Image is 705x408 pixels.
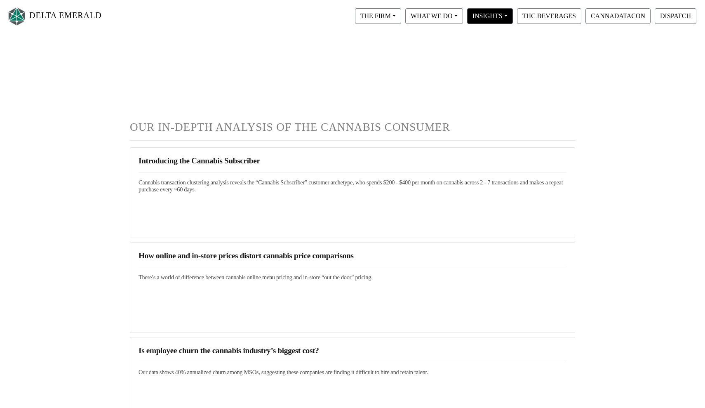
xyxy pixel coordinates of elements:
a: THC BEVERAGES [515,12,583,19]
h3: Introducing the Cannabis Subscriber [139,156,566,165]
button: THE FIRM [355,8,401,24]
a: How online and in-store prices distort cannabis price comparisonsThere’s a world of difference be... [139,251,566,281]
h5: Cannabis transaction clustering analysis reveals the “Cannabis Subscriber” customer archetype, wh... [139,179,566,193]
button: THC BEVERAGES [517,8,581,24]
h3: Is employee churn the cannabis industry’s biggest cost? [139,346,566,355]
a: DISPATCH [653,12,698,19]
button: DISPATCH [655,8,696,24]
h1: OUR IN-DEPTH ANALYSIS OF THE CANNABIS CONSUMER [130,120,575,134]
a: Introducing the Cannabis SubscriberCannabis transaction clustering analysis reveals the “Cannabis... [139,156,566,193]
a: CANNADATACON [583,12,653,19]
a: Is employee churn the cannabis industry’s biggest cost?Our data shows 40% annualized churn among ... [139,346,566,376]
button: WHAT WE DO [405,8,463,24]
h3: How online and in-store prices distort cannabis price comparisons [139,251,566,260]
h5: Our data shows 40% annualized churn among MSOs, suggesting these companies are finding it difficu... [139,369,566,376]
button: INSIGHTS [467,8,513,24]
img: Logo [7,5,27,27]
a: DELTA EMERALD [7,3,102,29]
h5: There’s a world of difference between cannabis online menu pricing and in-store “out the door” pr... [139,274,566,281]
button: CANNADATACON [585,8,651,24]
